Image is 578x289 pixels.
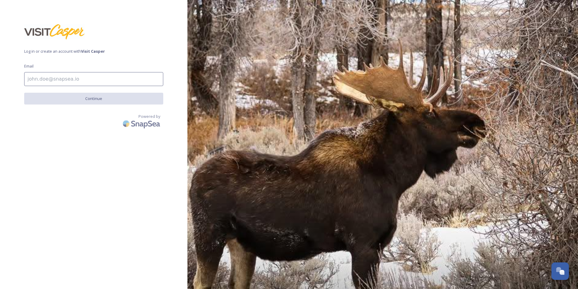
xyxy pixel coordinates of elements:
span: Powered by [138,114,160,119]
span: Email [24,63,34,69]
input: john.doe@snapsea.io [24,72,163,86]
img: SnapSea Logo [121,117,163,131]
button: Continue [24,93,163,105]
strong: Visit Casper [81,48,105,54]
img: download%20%281%29.png [24,24,85,39]
button: Open Chat [551,262,569,280]
span: Log in or create an account with [24,48,163,54]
